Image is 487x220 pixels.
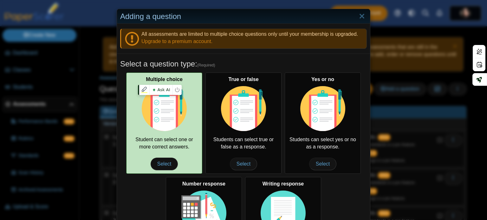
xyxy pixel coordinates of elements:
img: item-type-multiple-choice.svg [142,86,187,131]
span: (Required) [197,63,215,68]
div: Student can select one or more correct answers. [126,72,202,174]
div: Students can select yes or no as a response. [285,72,361,174]
img: item-type-multiple-choice.svg [300,86,345,131]
a: Close [357,11,367,22]
b: Multiple choice [146,77,183,82]
h5: Select a question type: [120,59,367,69]
b: True or false [228,77,258,82]
b: Yes or no [311,77,334,82]
span: Ask AI [151,86,171,94]
div: All assessments are limited to multiple choice questions only until your membership is upgraded. [120,28,367,49]
b: Writing response [263,181,304,186]
div: Adding a question [117,9,370,24]
span: Select [230,158,257,170]
span: Select [151,158,178,170]
span: Select [309,158,336,170]
a: Upgrade to a premium account. [141,39,212,44]
div: Students can select true or false as a response. [205,72,282,174]
b: Number response [182,181,225,186]
img: item-type-multiple-choice.svg [221,86,266,131]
